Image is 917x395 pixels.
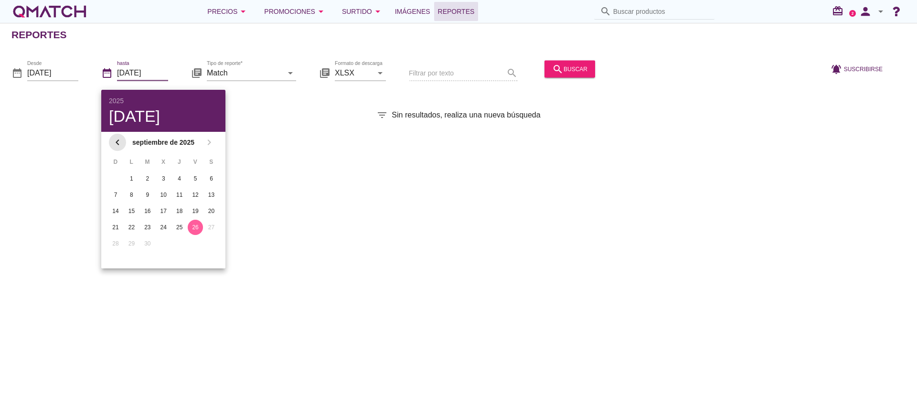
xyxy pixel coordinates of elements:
th: D [108,154,123,170]
i: redeem [832,5,847,17]
i: library_books [319,67,331,78]
div: 17 [156,207,171,215]
th: J [172,154,187,170]
input: Tipo de reporte* [207,65,283,80]
div: 13 [204,191,219,199]
i: search [552,63,564,75]
div: 5 [188,174,203,183]
div: Surtido [342,6,384,17]
button: 10 [156,187,171,203]
th: L [124,154,139,170]
div: 8 [124,191,139,199]
div: 1 [124,174,139,183]
div: Precios [207,6,249,17]
button: Precios [200,2,256,21]
button: buscar [544,60,595,77]
button: 5 [188,171,203,186]
button: 20 [204,203,219,219]
input: hasta [117,65,168,80]
div: 4 [172,174,187,183]
i: person [856,5,875,18]
i: arrow_drop_down [237,6,249,17]
div: 16 [140,207,155,215]
button: 7 [108,187,123,203]
i: notifications_active [831,63,844,75]
i: filter_list [376,109,388,121]
button: 16 [140,203,155,219]
th: M [140,154,155,170]
div: 9 [140,191,155,199]
i: arrow_drop_down [315,6,327,17]
i: library_books [191,67,203,78]
div: 10 [156,191,171,199]
input: Buscar productos [613,4,709,19]
button: 21 [108,220,123,235]
div: 22 [124,223,139,232]
button: 13 [204,187,219,203]
div: 14 [108,207,123,215]
i: search [600,6,611,17]
th: V [188,154,203,170]
input: Formato de descarga [335,65,373,80]
div: 18 [172,207,187,215]
div: 15 [124,207,139,215]
div: 11 [172,191,187,199]
i: date_range [101,67,113,78]
button: 4 [172,171,187,186]
i: date_range [11,67,23,78]
div: 2025 [109,97,218,104]
i: arrow_drop_down [374,67,386,78]
div: 3 [156,174,171,183]
div: 7 [108,191,123,199]
div: 20 [204,207,219,215]
button: 12 [188,187,203,203]
div: 19 [188,207,203,215]
div: 6 [204,174,219,183]
span: Sin resultados, realiza una nueva búsqueda [392,109,540,121]
strong: septiembre de 2025 [126,138,201,148]
a: white-qmatch-logo [11,2,88,21]
button: 6 [204,171,219,186]
button: Promociones [256,2,334,21]
span: Suscribirse [844,64,883,73]
div: 26 [188,223,203,232]
span: Reportes [438,6,475,17]
input: Desde [27,65,78,80]
div: 23 [140,223,155,232]
button: 18 [172,203,187,219]
button: 8 [124,187,139,203]
a: Imágenes [391,2,434,21]
div: 24 [156,223,171,232]
div: buscar [552,63,587,75]
div: Promociones [264,6,327,17]
i: arrow_drop_down [372,6,384,17]
th: S [204,154,219,170]
button: 24 [156,220,171,235]
button: 17 [156,203,171,219]
a: Reportes [434,2,479,21]
i: arrow_drop_down [285,67,296,78]
button: 3 [156,171,171,186]
button: 9 [140,187,155,203]
button: 19 [188,203,203,219]
button: 23 [140,220,155,235]
button: 1 [124,171,139,186]
div: 21 [108,223,123,232]
button: 26 [188,220,203,235]
div: 25 [172,223,187,232]
button: 2 [140,171,155,186]
h2: Reportes [11,27,67,43]
button: Surtido [334,2,391,21]
button: 25 [172,220,187,235]
a: 2 [849,10,856,17]
button: 15 [124,203,139,219]
button: 14 [108,203,123,219]
button: Suscribirse [823,60,890,77]
text: 2 [852,11,854,15]
button: 22 [124,220,139,235]
button: 11 [172,187,187,203]
i: arrow_drop_down [875,6,886,17]
div: [DATE] [109,108,218,124]
i: chevron_left [112,137,123,148]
